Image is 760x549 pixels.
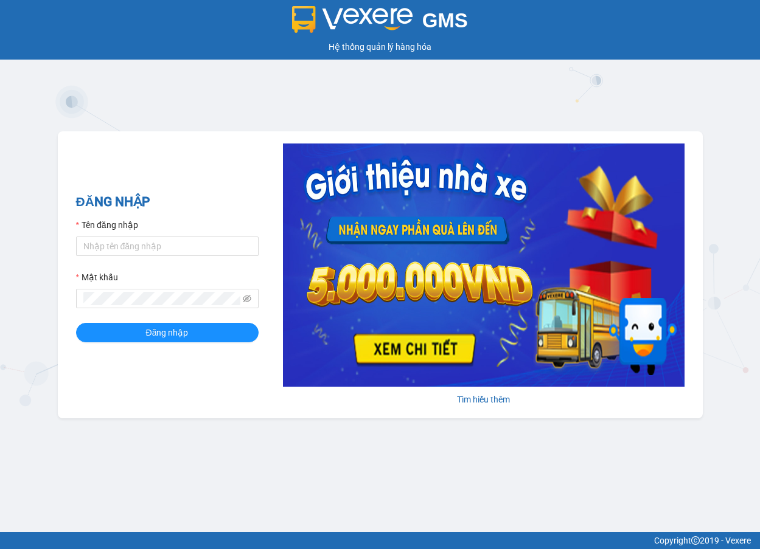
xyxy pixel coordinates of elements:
[3,40,757,54] div: Hệ thống quản lý hàng hóa
[422,9,468,32] span: GMS
[243,294,251,303] span: eye-invisible
[76,218,138,232] label: Tên đăng nhập
[83,292,240,305] input: Mật khẩu
[691,536,700,545] span: copyright
[146,326,189,339] span: Đăng nhập
[76,237,259,256] input: Tên đăng nhập
[283,393,685,406] div: Tìm hiểu thêm
[76,271,118,284] label: Mật khẩu
[292,18,468,28] a: GMS
[283,143,685,387] img: banner-0
[76,192,259,212] h2: ĐĂNG NHẬP
[9,534,751,547] div: Copyright 2019 - Vexere
[76,323,259,342] button: Đăng nhập
[292,6,413,33] img: logo 2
